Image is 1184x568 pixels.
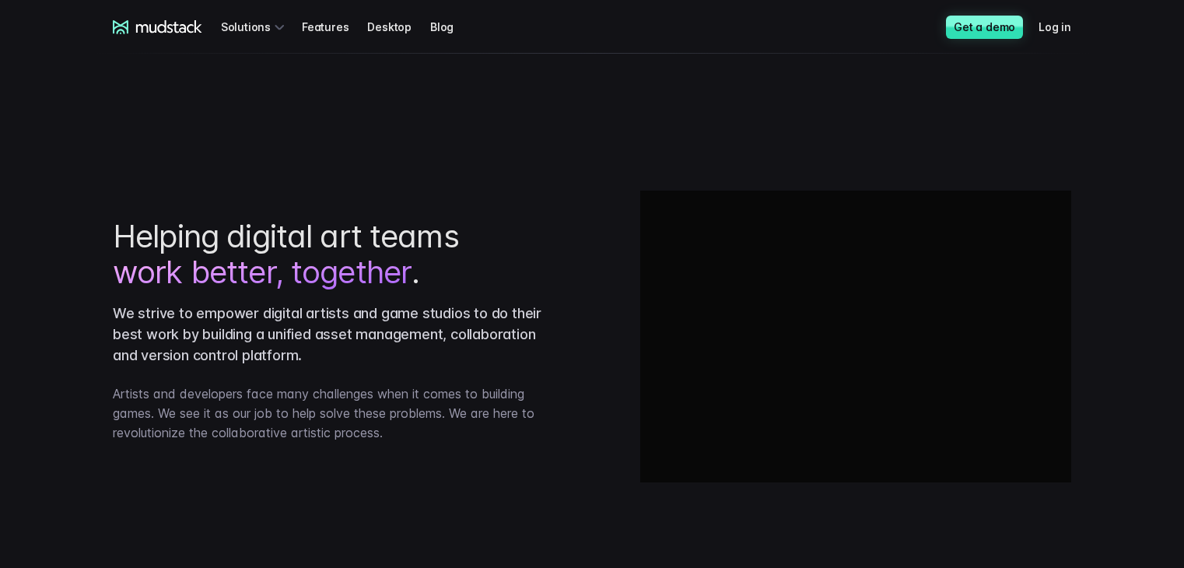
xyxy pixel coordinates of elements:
a: Features [302,12,367,41]
div: Solutions [221,12,289,41]
a: Desktop [367,12,430,41]
a: mudstack logo [113,20,202,34]
h1: Helping digital art teams . [113,219,544,290]
p: We strive to empower digital artists and game studios to do their best work by building a unified... [113,303,544,366]
span: work better, together [113,254,412,290]
a: Log in [1039,12,1090,41]
a: Blog [430,12,472,41]
a: Get a demo [946,16,1023,39]
p: Artists and developers face many challenges when it comes to building games. We see it as our job... [113,384,544,442]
